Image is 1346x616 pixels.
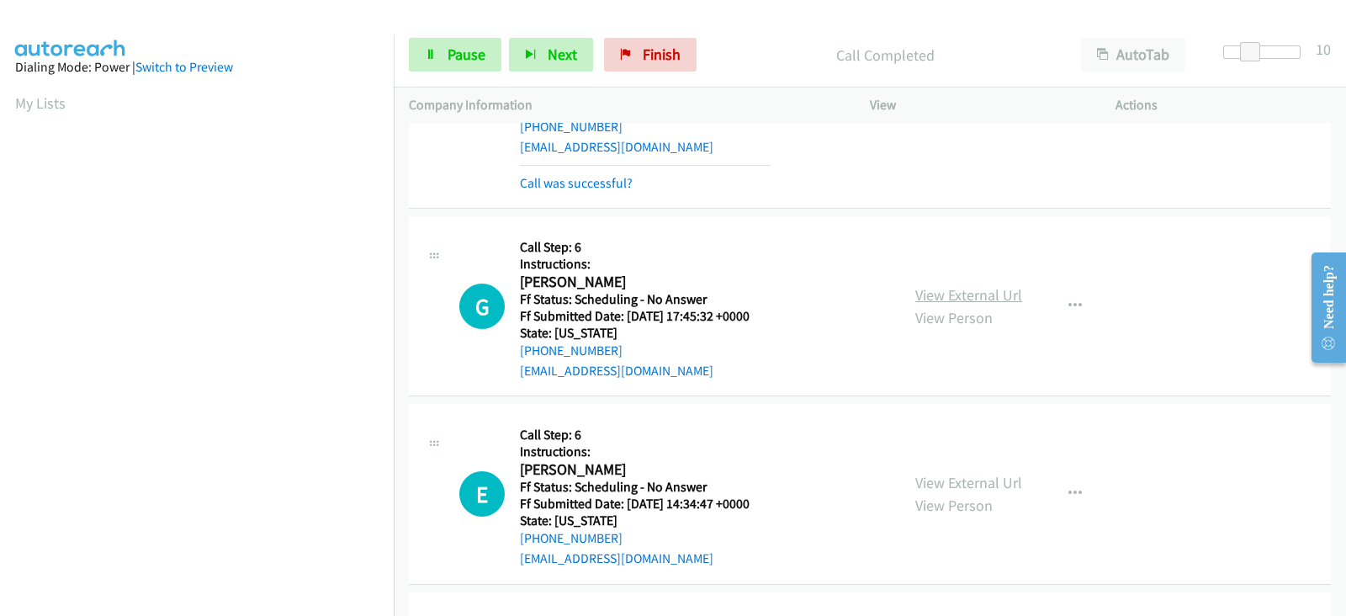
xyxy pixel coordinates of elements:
[520,175,633,191] a: Call was successful?
[459,471,505,517] h1: E
[459,471,505,517] div: The call is yet to be attempted
[520,479,771,496] h5: Ff Status: Scheduling - No Answer
[915,473,1022,492] a: View External Url
[604,38,697,72] a: Finish
[520,256,771,273] h5: Instructions:
[1316,38,1331,61] div: 10
[520,239,771,256] h5: Call Step: 6
[520,291,771,308] h5: Ff Status: Scheduling - No Answer
[915,285,1022,305] a: View External Url
[520,325,771,342] h5: State: [US_STATE]
[643,45,681,64] span: Finish
[409,95,840,115] p: Company Information
[15,57,379,77] div: Dialing Mode: Power |
[520,460,771,480] h2: [PERSON_NAME]
[520,496,771,512] h5: Ff Submitted Date: [DATE] 14:34:47 +0000
[520,273,771,292] h2: [PERSON_NAME]
[448,45,485,64] span: Pause
[15,93,66,113] a: My Lists
[459,284,505,329] div: The call is yet to be attempted
[520,512,771,529] h5: State: [US_STATE]
[520,427,771,443] h5: Call Step: 6
[509,38,593,72] button: Next
[1081,38,1185,72] button: AutoTab
[1297,241,1346,374] iframe: Resource Center
[135,59,233,75] a: Switch to Preview
[870,95,1085,115] p: View
[520,443,771,460] h5: Instructions:
[915,496,993,515] a: View Person
[548,45,577,64] span: Next
[520,119,623,135] a: [PHONE_NUMBER]
[520,363,713,379] a: [EMAIL_ADDRESS][DOMAIN_NAME]
[520,550,713,566] a: [EMAIL_ADDRESS][DOMAIN_NAME]
[1115,95,1331,115] p: Actions
[520,139,713,155] a: [EMAIL_ADDRESS][DOMAIN_NAME]
[459,284,505,329] h1: G
[520,308,771,325] h5: Ff Submitted Date: [DATE] 17:45:32 +0000
[915,308,993,327] a: View Person
[719,44,1051,66] p: Call Completed
[409,38,501,72] a: Pause
[520,530,623,546] a: [PHONE_NUMBER]
[520,343,623,358] a: [PHONE_NUMBER]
